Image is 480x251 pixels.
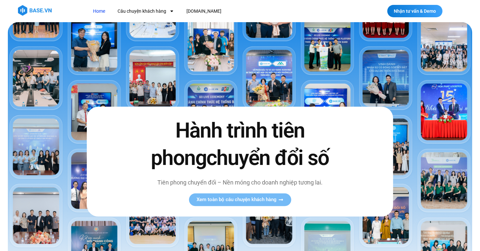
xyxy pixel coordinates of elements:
[88,5,341,17] nav: Menu
[113,5,179,17] a: Câu chuyện khách hàng
[88,5,110,17] a: Home
[394,9,436,13] span: Nhận tư vấn & Demo
[182,5,226,17] a: [DOMAIN_NAME]
[206,146,329,170] span: chuyển đổi số
[137,178,343,187] p: Tiên phong chuyển đổi – Nền móng cho doanh nghiệp tương lai.
[197,197,277,202] span: Xem toàn bộ câu chuyện khách hàng
[387,5,442,17] a: Nhận tư vấn & Demo
[137,117,343,171] h2: Hành trình tiên phong
[189,193,291,206] a: Xem toàn bộ câu chuyện khách hàng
